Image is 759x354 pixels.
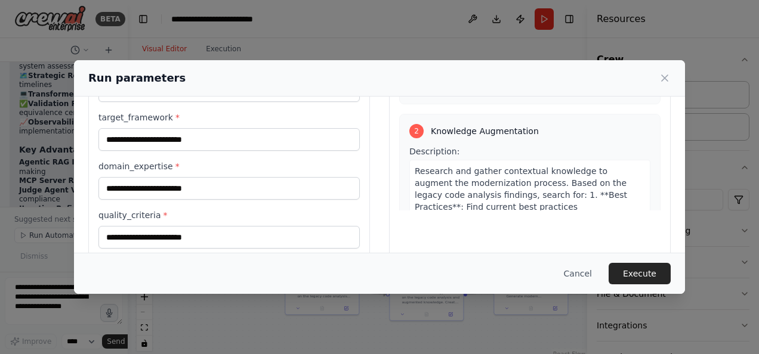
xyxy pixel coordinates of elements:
span: Research and gather contextual knowledge to augment the modernization process. Based on the legac... [415,166,627,223]
label: quality_criteria [98,209,360,221]
label: domain_expertise [98,160,360,172]
span: Knowledge Augmentation [431,125,539,137]
div: 2 [409,124,424,138]
label: target_framework [98,111,360,123]
h2: Run parameters [88,70,186,86]
button: Cancel [554,263,601,284]
button: Execute [609,263,671,284]
span: Description: [409,147,459,156]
